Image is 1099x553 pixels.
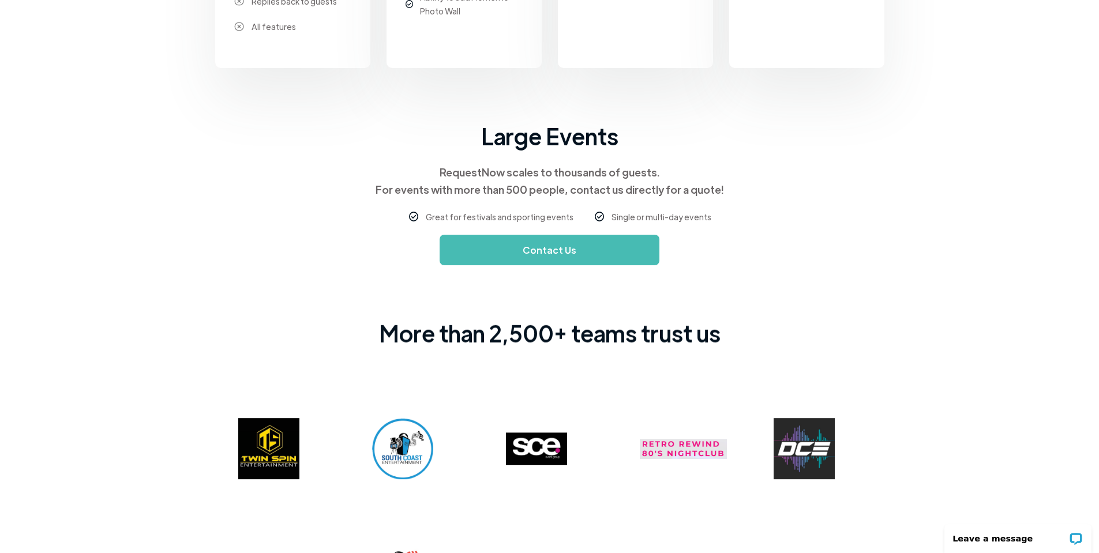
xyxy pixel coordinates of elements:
[612,210,711,224] div: Single or multi-day events
[252,20,296,33] div: All features
[937,517,1099,553] iframe: LiveChat chat widget
[440,235,659,265] a: Contact Us
[234,22,244,32] img: checkmark
[379,317,721,349] div: More than 2,500+ teams trust us
[426,210,573,224] div: Great for festivals and sporting events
